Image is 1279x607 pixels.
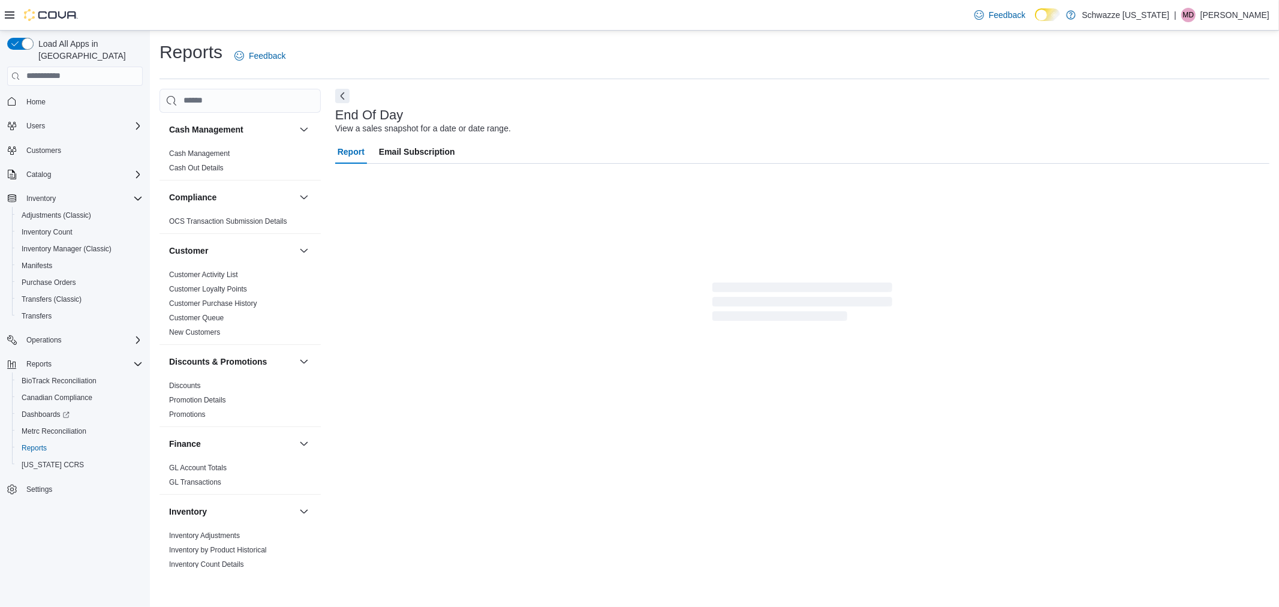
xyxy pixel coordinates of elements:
a: Customers [22,143,66,158]
button: Operations [2,332,148,348]
button: Finance [169,438,294,450]
button: Catalog [2,166,148,183]
button: Finance [297,437,311,451]
span: Transfers [17,309,143,323]
span: Inventory Count Details [169,560,244,569]
div: Customer [160,268,321,344]
span: Reports [17,441,143,455]
button: Metrc Reconciliation [12,423,148,440]
button: Inventory [2,190,148,207]
span: New Customers [169,327,220,337]
span: BioTrack Reconciliation [22,376,97,386]
span: Reports [26,359,52,369]
button: Purchase Orders [12,274,148,291]
p: Schwazze [US_STATE] [1082,8,1169,22]
span: Dashboards [22,410,70,419]
span: Customers [26,146,61,155]
div: View a sales snapshot for a date or date range. [335,122,511,135]
a: Canadian Compliance [17,390,97,405]
span: Purchase Orders [22,278,76,287]
span: Feedback [249,50,285,62]
nav: Complex example [7,88,143,530]
a: Inventory Adjustments [169,531,240,540]
button: Discounts & Promotions [169,356,294,368]
a: Cash Management [169,149,230,158]
a: Discounts [169,381,201,390]
button: Compliance [169,191,294,203]
span: Operations [22,333,143,347]
a: Adjustments (Classic) [17,208,96,223]
span: GL Account Totals [169,463,227,473]
button: Manifests [12,257,148,274]
button: Inventory [22,191,61,206]
span: Transfers [22,311,52,321]
div: Compliance [160,214,321,233]
span: Canadian Compliance [17,390,143,405]
span: Manifests [22,261,52,271]
button: Inventory [169,506,294,518]
span: Settings [22,482,143,497]
span: Customer Queue [169,313,224,323]
h3: Inventory [169,506,207,518]
button: Home [2,93,148,110]
button: Cash Management [297,122,311,137]
a: Inventory Count [17,225,77,239]
a: Inventory Count Details [169,560,244,569]
button: Inventory Count [12,224,148,241]
button: Users [22,119,50,133]
a: Dashboards [12,406,148,423]
button: Customer [169,245,294,257]
a: Customer Loyalty Points [169,285,247,293]
p: | [1174,8,1176,22]
button: Compliance [297,190,311,205]
a: Customer Queue [169,314,224,322]
button: Users [2,118,148,134]
button: Cash Management [169,124,294,136]
span: Load All Apps in [GEOGRAPHIC_DATA] [34,38,143,62]
a: Inventory by Product Historical [169,546,267,554]
span: Loading [712,285,892,323]
h3: Discounts & Promotions [169,356,267,368]
span: Transfers (Classic) [22,295,82,304]
a: Feedback [970,3,1030,27]
a: Inventory Manager (Classic) [17,242,116,256]
a: Reports [17,441,52,455]
h3: End Of Day [335,108,404,122]
a: Customer Purchase History [169,299,257,308]
button: Inventory [297,504,311,519]
span: Manifests [17,259,143,273]
h3: Cash Management [169,124,243,136]
span: Inventory [22,191,143,206]
span: Users [26,121,45,131]
button: Canadian Compliance [12,389,148,406]
button: Next [335,89,350,103]
span: Feedback [989,9,1025,21]
span: Transfers (Classic) [17,292,143,306]
button: Catalog [22,167,56,182]
span: Inventory by Product Historical [169,545,267,555]
button: Reports [2,356,148,372]
button: [US_STATE] CCRS [12,456,148,473]
a: Manifests [17,259,57,273]
span: Catalog [22,167,143,182]
span: Report [338,140,365,164]
button: BioTrack Reconciliation [12,372,148,389]
button: Settings [2,480,148,498]
a: Promotions [169,410,206,419]
span: [US_STATE] CCRS [22,460,84,470]
span: Home [26,97,46,107]
p: [PERSON_NAME] [1200,8,1269,22]
span: Inventory Manager (Classic) [22,244,112,254]
span: Home [22,94,143,109]
span: Promotions [169,410,206,419]
a: OCS Transaction Submission Details [169,217,287,226]
span: GL Transactions [169,477,221,487]
h1: Reports [160,40,222,64]
span: Washington CCRS [17,458,143,472]
span: Metrc Reconciliation [17,424,143,438]
span: Promotion Details [169,395,226,405]
button: Discounts & Promotions [297,354,311,369]
a: Customer Activity List [169,271,238,279]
